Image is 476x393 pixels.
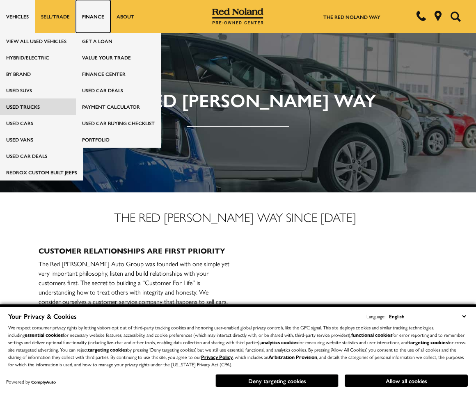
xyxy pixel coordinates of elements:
h3: Customer Relationships Are First Priority [39,247,232,255]
strong: functional cookies [351,331,392,338]
div: Powered by [6,379,56,384]
a: The Red Noland Way [323,13,380,21]
h1: The Red [PERSON_NAME] Way Since [DATE] [32,210,437,224]
div: Language: [366,314,385,319]
p: We respect consumer privacy rights by letting visitors opt out of third-party tracking cookies an... [8,324,468,368]
a: Payment Calculator [76,98,161,115]
button: Open the search field [447,0,464,32]
a: Portfolio [76,131,161,148]
img: Red Noland Pre-Owned [212,8,264,25]
a: Red Noland Pre-Owned [212,11,264,19]
button: Allow all cookies [345,375,468,387]
a: Privacy Policy [201,353,233,361]
a: Get A Loan [76,33,161,49]
strong: essential cookies [25,331,63,338]
a: ComplyAuto [31,379,56,385]
a: Finance Center [76,66,161,82]
strong: analytics cookies [261,338,298,346]
strong: targeting cookies [408,338,448,346]
strong: Arbitration Provision [268,353,317,361]
span: Your Privacy & Cookies [8,311,77,321]
a: Used Car Buying Checklist [76,115,161,131]
select: Language Select [387,312,468,321]
a: Used Car Deals [76,82,161,98]
button: Deny targeting cookies [215,374,339,387]
strong: targeting cookies [88,346,127,353]
p: The Red [PERSON_NAME] Auto Group was founded with one simple yet very important philosophy, liste... [39,259,232,325]
a: Value Your Trade [76,49,161,66]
